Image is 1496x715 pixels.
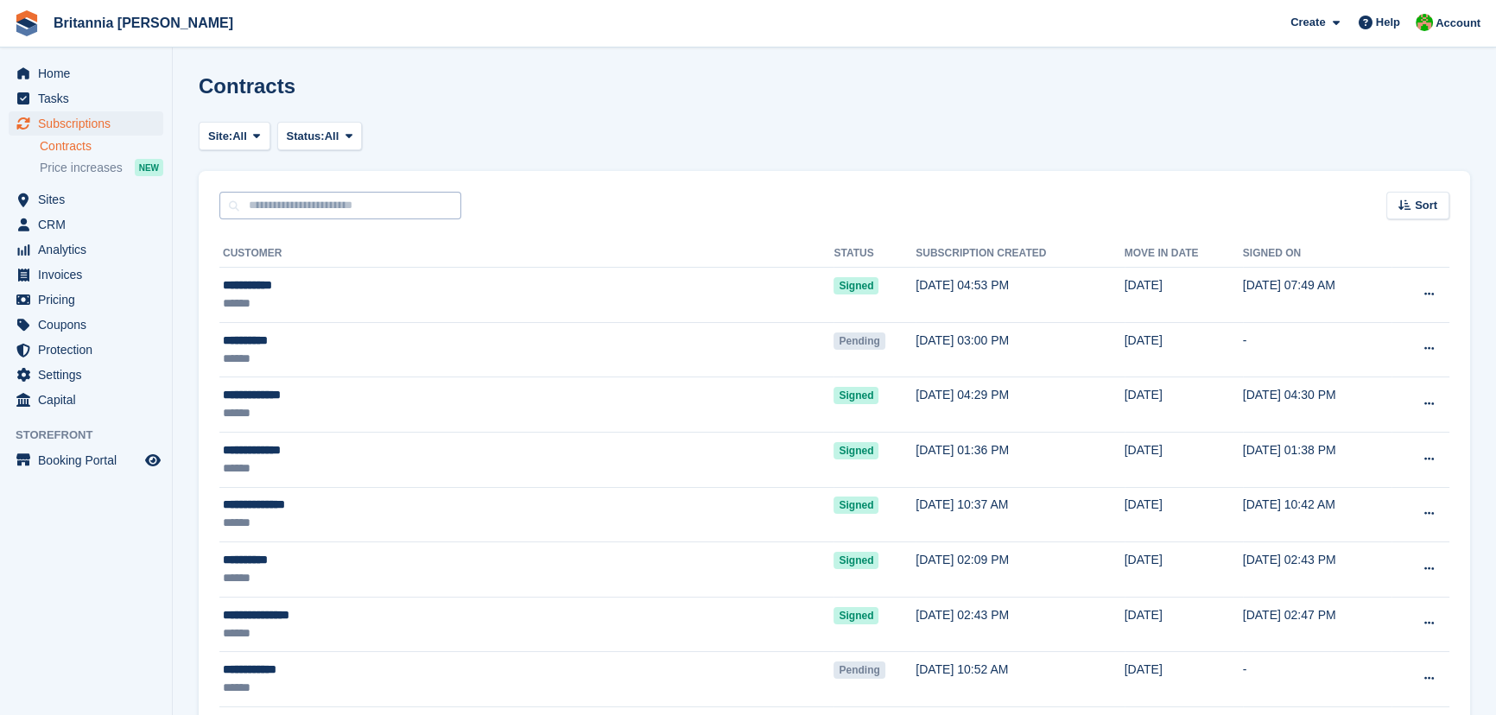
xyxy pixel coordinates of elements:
span: Settings [38,363,142,387]
td: - [1243,322,1391,377]
td: [DATE] 02:09 PM [916,542,1124,598]
div: NEW [135,159,163,176]
td: [DATE] 02:47 PM [1243,597,1391,652]
a: menu [9,237,163,262]
td: [DATE] [1125,432,1243,487]
td: [DATE] 02:43 PM [1243,542,1391,598]
span: Signed [834,277,878,294]
a: Contracts [40,138,163,155]
th: Customer [219,240,834,268]
span: Home [38,61,142,85]
a: menu [9,187,163,212]
td: [DATE] [1125,652,1243,707]
a: menu [9,212,163,237]
a: Britannia [PERSON_NAME] [47,9,240,37]
span: Account [1436,15,1480,32]
td: [DATE] [1125,377,1243,433]
td: [DATE] 04:53 PM [916,268,1124,323]
span: All [325,128,339,145]
span: Pending [834,661,884,679]
th: Subscription created [916,240,1124,268]
span: Tasks [38,86,142,111]
td: [DATE] [1125,322,1243,377]
span: Signed [834,387,878,404]
span: Invoices [38,263,142,287]
span: Coupons [38,313,142,337]
a: menu [9,263,163,287]
td: [DATE] [1125,487,1243,542]
span: Signed [834,552,878,569]
a: menu [9,111,163,136]
img: Wendy Thorp [1416,14,1433,31]
a: menu [9,288,163,312]
td: [DATE] 07:49 AM [1243,268,1391,323]
span: All [232,128,247,145]
td: [DATE] 02:43 PM [916,597,1124,652]
h1: Contracts [199,74,295,98]
a: menu [9,61,163,85]
a: menu [9,338,163,362]
span: Signed [834,442,878,459]
span: Create [1290,14,1325,31]
a: menu [9,388,163,412]
a: menu [9,448,163,472]
th: Status [834,240,916,268]
span: CRM [38,212,142,237]
td: [DATE] 03:00 PM [916,322,1124,377]
span: Signed [834,497,878,514]
td: [DATE] [1125,268,1243,323]
th: Move in date [1125,240,1243,268]
span: Analytics [38,237,142,262]
a: Price increases NEW [40,158,163,177]
span: Sort [1415,197,1437,214]
span: Storefront [16,427,172,444]
a: menu [9,86,163,111]
a: menu [9,313,163,337]
span: Site: [208,128,232,145]
a: Preview store [143,450,163,471]
td: [DATE] [1125,542,1243,598]
span: Help [1376,14,1400,31]
td: [DATE] 01:38 PM [1243,432,1391,487]
span: Price increases [40,160,123,176]
td: [DATE] 01:36 PM [916,432,1124,487]
span: Status: [287,128,325,145]
td: [DATE] 04:30 PM [1243,377,1391,433]
a: menu [9,363,163,387]
span: Signed [834,607,878,624]
span: Pending [834,332,884,350]
th: Signed on [1243,240,1391,268]
td: [DATE] [1125,597,1243,652]
span: Booking Portal [38,448,142,472]
td: - [1243,652,1391,707]
span: Subscriptions [38,111,142,136]
span: Protection [38,338,142,362]
td: [DATE] 04:29 PM [916,377,1124,433]
td: [DATE] 10:42 AM [1243,487,1391,542]
td: [DATE] 10:37 AM [916,487,1124,542]
td: [DATE] 10:52 AM [916,652,1124,707]
button: Site: All [199,122,270,150]
span: Pricing [38,288,142,312]
button: Status: All [277,122,362,150]
img: stora-icon-8386f47178a22dfd0bd8f6a31ec36ba5ce8667c1dd55bd0f319d3a0aa187defe.svg [14,10,40,36]
span: Capital [38,388,142,412]
span: Sites [38,187,142,212]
